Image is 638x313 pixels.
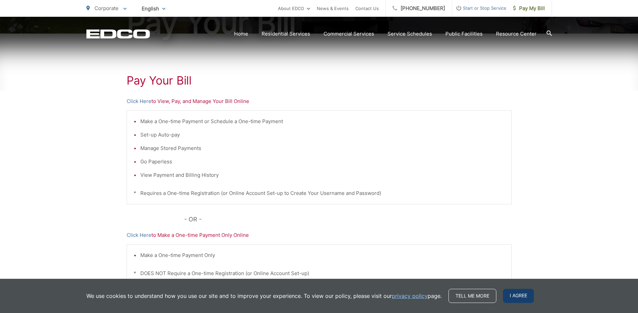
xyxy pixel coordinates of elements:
li: View Payment and Billing History [140,171,505,179]
a: Residential Services [262,30,310,38]
a: Service Schedules [387,30,432,38]
span: Corporate [94,5,119,11]
span: Pay My Bill [513,4,545,12]
a: privacy policy [392,292,428,300]
p: - OR - [184,214,512,224]
p: * DOES NOT Require a One-time Registration (or Online Account Set-up) [134,269,505,277]
p: * Requires a One-time Registration (or Online Account Set-up to Create Your Username and Password) [134,189,505,197]
a: Home [234,30,248,38]
a: Commercial Services [324,30,374,38]
a: Public Facilities [445,30,483,38]
a: Resource Center [496,30,537,38]
h1: Pay Your Bill [127,74,512,87]
li: Make a One-time Payment Only [140,251,505,259]
p: to View, Pay, and Manage Your Bill Online [127,97,512,105]
a: Tell me more [448,289,496,303]
li: Make a One-time Payment or Schedule a One-time Payment [140,117,505,125]
li: Manage Stored Payments [140,144,505,152]
span: I agree [503,289,534,303]
a: About EDCO [278,4,310,12]
a: Click Here [127,97,151,105]
li: Go Paperless [140,158,505,166]
p: to Make a One-time Payment Only Online [127,231,512,239]
a: Click Here [127,231,151,239]
p: We use cookies to understand how you use our site and to improve your experience. To view our pol... [86,292,442,300]
a: Contact Us [355,4,379,12]
li: Set-up Auto-pay [140,131,505,139]
a: EDCD logo. Return to the homepage. [86,29,150,39]
span: English [137,3,170,14]
a: News & Events [317,4,349,12]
